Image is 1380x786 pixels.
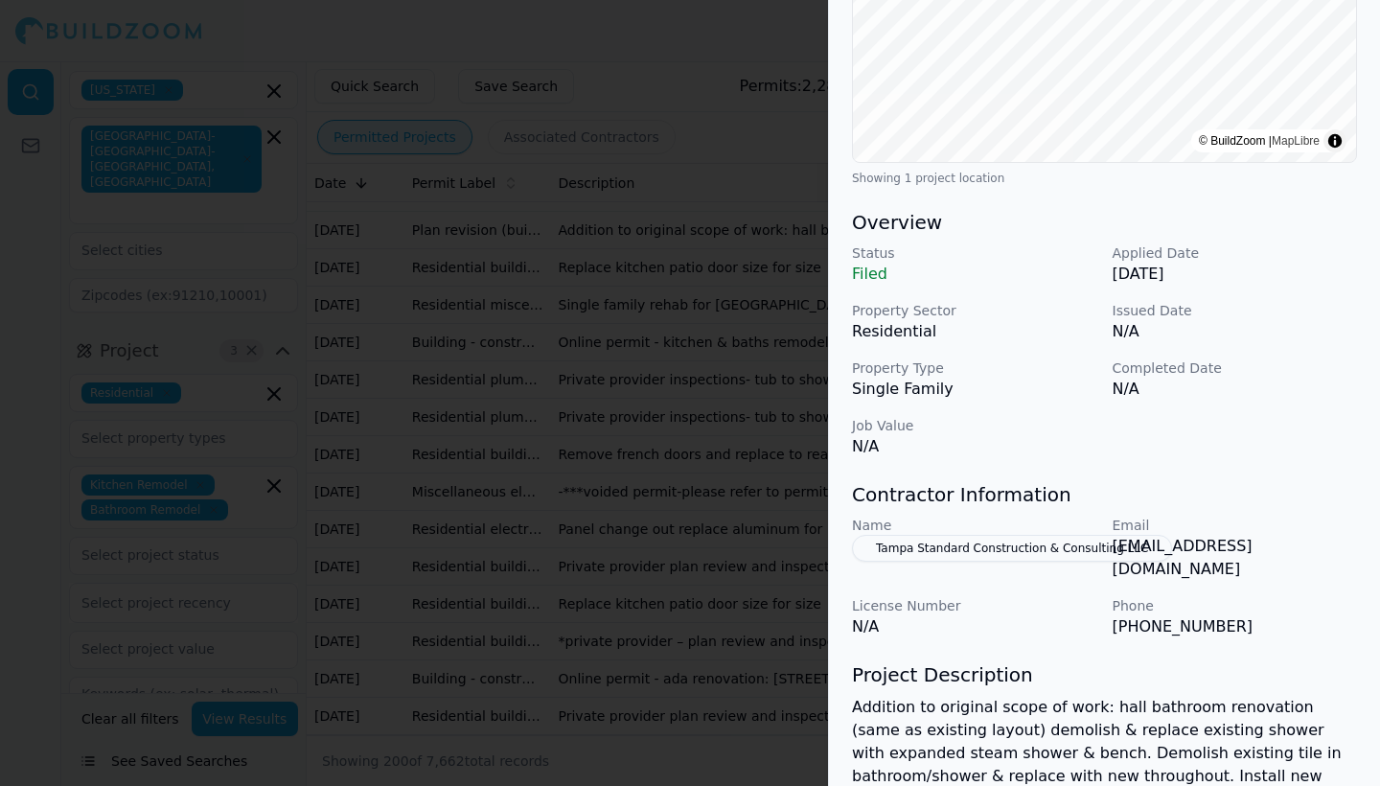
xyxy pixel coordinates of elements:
p: Property Type [852,358,1097,378]
summary: Toggle attribution [1323,129,1346,152]
p: Issued Date [1113,301,1358,320]
p: [EMAIL_ADDRESS][DOMAIN_NAME] [1113,535,1358,581]
h3: Overview [852,209,1357,236]
p: Job Value [852,416,1097,435]
div: Showing 1 project location [852,171,1357,186]
p: [DATE] [1113,263,1358,286]
p: Filed [852,263,1097,286]
p: Single Family [852,378,1097,401]
p: Phone [1113,596,1358,615]
p: Email [1113,516,1358,535]
a: MapLibre [1272,134,1320,148]
p: N/A [852,615,1097,638]
p: N/A [852,435,1097,458]
p: [PHONE_NUMBER] [1113,615,1358,638]
p: Residential [852,320,1097,343]
p: Completed Date [1113,358,1358,378]
p: Name [852,516,1097,535]
div: © BuildZoom | [1199,131,1320,150]
p: Property Sector [852,301,1097,320]
button: Tampa Standard Construction & Consulting LLC [852,535,1172,562]
h3: Project Description [852,661,1357,688]
p: Status [852,243,1097,263]
p: N/A [1113,320,1358,343]
p: License Number [852,596,1097,615]
p: N/A [1113,378,1358,401]
p: Applied Date [1113,243,1358,263]
h3: Contractor Information [852,481,1357,508]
